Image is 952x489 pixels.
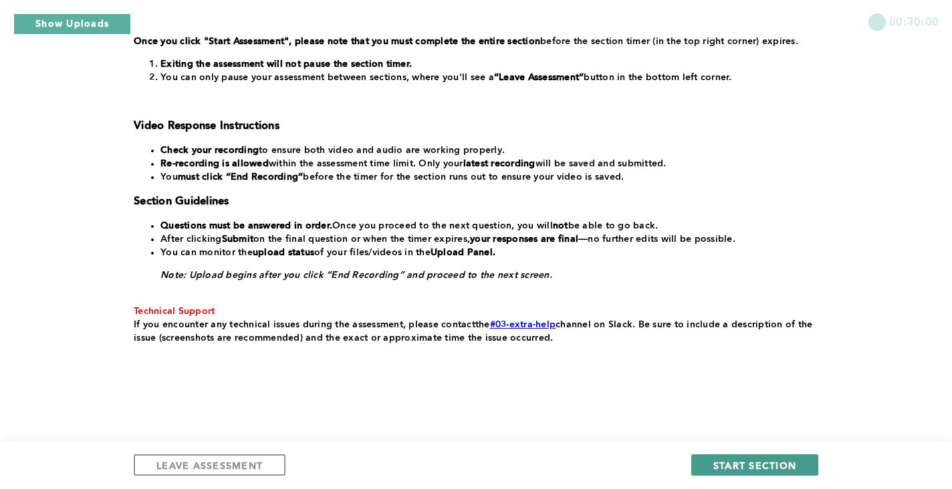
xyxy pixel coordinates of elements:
a: #03-extra-help [490,320,556,329]
button: Show Uploads [13,13,131,35]
li: to ensure both video and audio are working properly. [160,144,813,157]
span: 00:30:00 [889,13,939,29]
strong: upload status [253,248,314,257]
li: within the assessment time limit. Only your will be saved and submitted. [160,157,813,170]
strong: your responses are final [470,234,578,244]
span: . Be sure to include a description of the issue (screenshots are recommended) and the exact or ap... [134,320,816,343]
strong: Submit [222,234,254,244]
span: If you encounter any technical issues during the assessment, please contact [134,320,475,329]
strong: Upload Panel. [431,248,495,257]
strong: must click “End Recording” [178,172,304,182]
strong: latest recording [463,159,535,168]
span: START SECTION [713,459,796,472]
strong: Re-recording is allowed [160,159,269,168]
em: Note: Upload begins after you click “End Recording” and proceed to the next screen. [160,271,552,280]
li: Once you proceed to the next question, you will be able to go back. [160,219,813,232]
strong: Exiting the assessment will not pause the section timer. [160,59,412,69]
li: After clicking on the final question or when the timer expires, —no further edits will be possible. [160,232,813,246]
h3: Section Guidelines [134,195,813,208]
button: START SECTION [691,454,818,476]
p: the channel on Slack [134,318,813,345]
li: You before the timer for the section runs out to ensure your video is saved. [160,170,813,184]
span: Technical Support [134,307,215,316]
strong: “Leave Assessment” [494,73,584,82]
h3: Video Response Instructions [134,120,813,133]
p: before the section timer (in the top right corner) expires. [134,35,813,48]
button: LEAVE ASSESSMENT [134,454,285,476]
strong: Questions must be answered in order. [160,221,332,230]
li: You can monitor the of your files/videos in the [160,246,813,259]
strong: Check your recording [160,146,259,155]
li: You can only pause your assessment between sections, where you'll see a button in the bottom left... [160,71,813,84]
strong: not [553,221,568,230]
span: LEAVE ASSESSMENT [156,459,263,472]
strong: Once you click "Start Assessment", please note that you must complete the entire section [134,37,540,46]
